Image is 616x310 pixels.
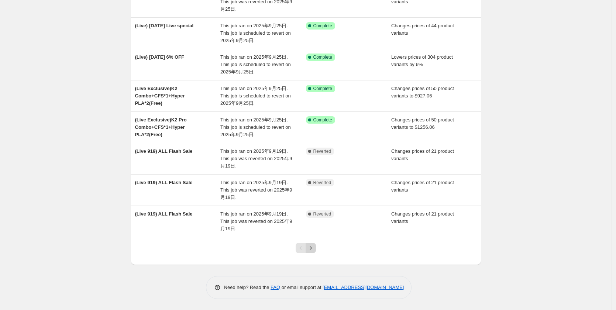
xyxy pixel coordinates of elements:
[135,54,184,60] span: (Live) [DATE] 6% OFF
[271,285,280,290] a: FAQ
[220,180,292,200] span: This job ran on 2025年9月19日. This job was reverted on 2025年9月19日.
[391,117,454,130] span: Changes prices of 50 product variants to $1256.06
[391,180,454,193] span: Changes prices of 21 product variants
[313,180,331,186] span: Reverted
[296,243,316,253] nav: Pagination
[391,54,453,67] span: Lowers prices of 304 product variants by 6%
[220,117,291,137] span: This job ran on 2025年9月25日. This job is scheduled to revert on 2025年9月25日.
[306,243,316,253] button: Next
[280,285,323,290] span: or email support at
[313,86,332,92] span: Complete
[313,54,332,60] span: Complete
[135,148,193,154] span: (Live 919) ALL Flash Sale
[313,148,331,154] span: Reverted
[135,23,194,28] span: (Live) [DATE] Live special
[313,211,331,217] span: Reverted
[313,23,332,29] span: Complete
[220,23,291,43] span: This job ran on 2025年9月25日. This job is scheduled to revert on 2025年9月25日.
[323,285,404,290] a: [EMAIL_ADDRESS][DOMAIN_NAME]
[220,54,291,75] span: This job ran on 2025年9月25日. This job is scheduled to revert on 2025年9月25日.
[391,86,454,99] span: Changes prices of 50 product variants to $927.06
[313,117,332,123] span: Complete
[135,180,193,185] span: (Live 919) ALL Flash Sale
[220,86,291,106] span: This job ran on 2025年9月25日. This job is scheduled to revert on 2025年9月25日.
[391,23,454,36] span: Changes prices of 44 product variants
[220,148,292,169] span: This job ran on 2025年9月19日. This job was reverted on 2025年9月19日.
[391,148,454,161] span: Changes prices of 21 product variants
[220,211,292,231] span: This job ran on 2025年9月19日. This job was reverted on 2025年9月19日.
[135,211,193,217] span: (Live 919) ALL Flash Sale
[391,211,454,224] span: Changes prices of 21 product variants
[135,117,187,137] span: (Live Exclusive)K2 Pro Combo+CFS*1+Hyper PLA*2(Free)
[224,285,271,290] span: Need help? Read the
[135,86,185,106] span: (Live Exclusive)K2 Combo+CFS*1+Hyper PLA*2(Free)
